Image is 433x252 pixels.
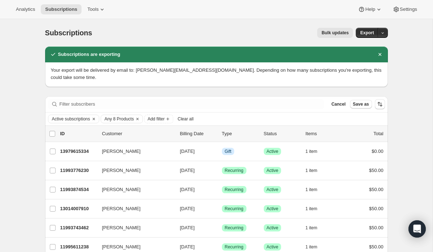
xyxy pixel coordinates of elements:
span: Save as [353,101,369,107]
div: Items [306,130,342,137]
p: 11993874534 [60,186,96,193]
p: 13014007910 [60,205,96,212]
button: 1 item [306,242,325,252]
span: [PERSON_NAME] [102,167,141,174]
span: Active [267,225,279,231]
button: Active subscriptions [48,115,90,123]
p: Total [373,130,383,137]
span: 1 item [306,168,318,173]
button: Any 8 Products [101,115,134,123]
button: [PERSON_NAME] [98,203,170,215]
button: Bulk updates [317,28,353,38]
span: Recurring [225,206,244,212]
span: 1 item [306,225,318,231]
span: $0.00 [372,149,384,154]
span: $50.00 [369,206,384,211]
div: 13979615334[PERSON_NAME][DATE]InfoGiftSuccessActive1 item$0.00 [60,146,384,156]
button: Clear [134,115,141,123]
span: [DATE] [180,187,195,192]
span: Active [267,187,279,193]
span: $50.00 [369,168,384,173]
span: Active [267,149,279,154]
div: 11993743462[PERSON_NAME][DATE]SuccessRecurringSuccessActive1 item$50.00 [60,223,384,233]
button: [PERSON_NAME] [98,165,170,176]
button: Clear all [175,115,196,123]
span: Gift [225,149,232,154]
span: [PERSON_NAME] [102,148,141,155]
span: [DATE] [180,149,195,154]
button: Dismiss notification [375,49,385,59]
span: [PERSON_NAME] [102,186,141,193]
span: Bulk updates [322,30,349,36]
p: Billing Date [180,130,216,137]
button: [PERSON_NAME] [98,146,170,157]
div: 11993776230[PERSON_NAME][DATE]SuccessRecurringSuccessActive1 item$50.00 [60,165,384,176]
p: 11995611238 [60,243,96,251]
button: Add filter [144,115,173,123]
span: Recurring [225,168,244,173]
span: Subscriptions [45,6,77,12]
p: 11993743462 [60,224,96,231]
button: Tools [83,4,110,14]
span: Recurring [225,225,244,231]
span: Active [267,206,279,212]
span: 1 item [306,244,318,250]
span: 1 item [306,149,318,154]
span: Help [365,6,375,12]
span: Your export will be delivered by email to: [PERSON_NAME][EMAIL_ADDRESS][DOMAIN_NAME]. Depending o... [51,67,382,80]
input: Filter subscribers [60,99,324,109]
div: Type [222,130,258,137]
span: [DATE] [180,206,195,211]
span: Recurring [225,187,244,193]
span: Active [267,244,279,250]
span: Subscriptions [45,29,92,37]
span: Export [360,30,374,36]
button: Sort the results [375,99,385,109]
p: 13979615334 [60,148,96,155]
button: Export [356,28,378,38]
button: 1 item [306,146,325,156]
span: Add filter [148,116,165,122]
button: [PERSON_NAME] [98,184,170,195]
span: Any 8 Products [105,116,134,122]
span: [PERSON_NAME] [102,243,141,251]
div: Open Intercom Messenger [408,220,426,238]
p: Status [264,130,300,137]
button: Settings [388,4,421,14]
span: 1 item [306,206,318,212]
span: Recurring [225,244,244,250]
button: Subscriptions [41,4,82,14]
div: 11993874534[PERSON_NAME][DATE]SuccessRecurringSuccessActive1 item$50.00 [60,185,384,195]
p: ID [60,130,96,137]
button: Help [354,4,386,14]
span: [PERSON_NAME] [102,224,141,231]
span: [DATE] [180,225,195,230]
span: $50.00 [369,187,384,192]
button: 1 item [306,185,325,195]
span: $50.00 [369,225,384,230]
p: Customer [102,130,174,137]
div: IDCustomerBilling DateTypeStatusItemsTotal [60,130,384,137]
button: [PERSON_NAME] [98,222,170,234]
span: Tools [87,6,99,12]
button: 1 item [306,204,325,214]
span: Settings [400,6,417,12]
span: 1 item [306,187,318,193]
span: Active subscriptions [52,116,90,122]
span: Cancel [331,101,345,107]
button: Clear [90,115,97,123]
button: Cancel [328,100,348,109]
span: [DATE] [180,244,195,249]
span: Clear all [178,116,193,122]
span: [PERSON_NAME] [102,205,141,212]
div: 11995611238[PERSON_NAME][DATE]SuccessRecurringSuccessActive1 item$50.00 [60,242,384,252]
button: 1 item [306,223,325,233]
span: Active [267,168,279,173]
button: Analytics [12,4,39,14]
span: [DATE] [180,168,195,173]
span: $50.00 [369,244,384,249]
h2: Subscriptions are exporting [58,51,121,58]
p: 11993776230 [60,167,96,174]
button: Save as [350,100,372,109]
button: 1 item [306,165,325,176]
